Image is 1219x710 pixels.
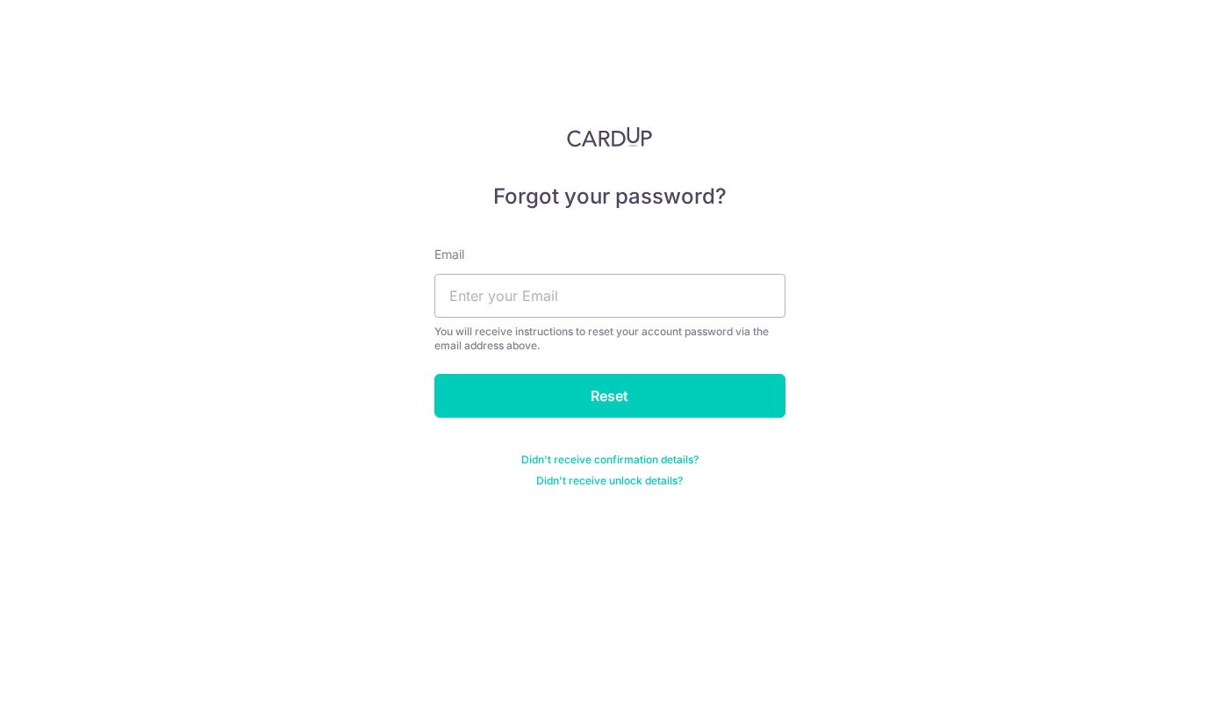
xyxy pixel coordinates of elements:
[536,474,683,488] a: Didn't receive unlock details?
[434,246,464,263] label: Email
[521,453,699,467] a: Didn't receive confirmation details?
[434,274,785,318] input: Enter your Email
[567,126,653,147] img: CardUp Logo
[434,374,785,418] input: Reset
[434,325,785,353] div: You will receive instructions to reset your account password via the email address above.
[434,183,785,211] h5: Forgot your password?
